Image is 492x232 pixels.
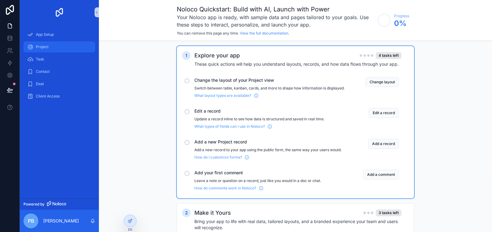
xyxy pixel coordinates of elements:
span: PB [28,217,34,225]
span: Client Access [36,94,60,99]
span: Task [36,57,44,62]
span: Contact [36,69,50,74]
p: [PERSON_NAME] [43,218,79,224]
span: You can remove this page any time. [177,31,239,35]
a: Powered by [20,198,99,210]
span: Deal [36,81,44,86]
a: Project [23,41,95,52]
a: Task [23,54,95,65]
span: Powered by [23,202,45,207]
span: Progress [394,14,409,19]
a: View the full documentation. [240,31,289,35]
span: 0 % [394,19,409,28]
span: App Setup [36,32,54,37]
a: Contact [23,66,95,77]
a: Client Access [23,91,95,102]
a: App Setup [23,29,95,40]
h3: Your Noloco app is ready, with sample data and pages tailored to your goals. Use these steps to i... [177,14,374,28]
span: Project [36,44,49,49]
h1: Noloco Quickstart: Build with AI, Launch with Power [177,5,374,14]
a: Deal [23,78,95,89]
img: App logo [54,7,64,17]
div: scrollable content [20,25,99,110]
